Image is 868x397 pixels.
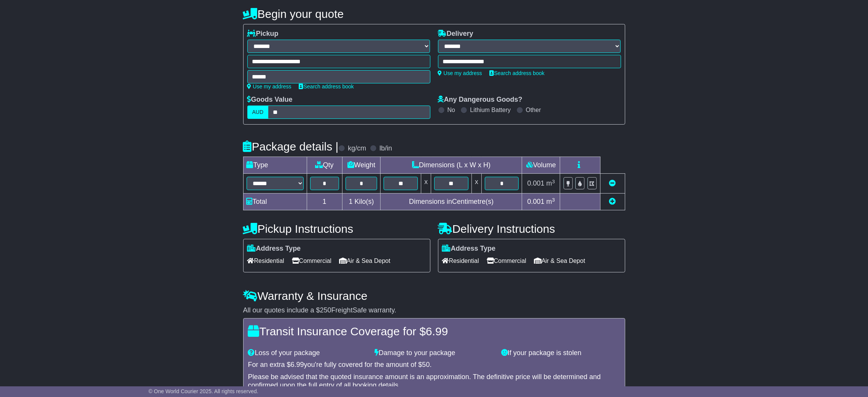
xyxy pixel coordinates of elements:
[248,373,620,389] div: Please be advised that the quoted insurance amount is an approximation. The definitive price will...
[248,361,620,369] div: For an extra $ you're fully covered for the amount of $ .
[546,179,555,187] span: m
[291,361,304,368] span: 6.99
[243,223,430,235] h4: Pickup Instructions
[247,245,301,253] label: Address Type
[307,194,342,210] td: 1
[552,197,555,203] sup: 3
[438,70,482,76] a: Use my address
[339,255,390,267] span: Air & Sea Depot
[442,245,496,253] label: Address Type
[527,179,545,187] span: 0.001
[471,174,481,194] td: x
[381,157,522,174] td: Dimensions (L x W x H)
[426,325,448,338] span: 6.99
[527,198,545,205] span: 0.001
[243,306,625,315] div: All our quotes include a $ FreightSafe warranty.
[526,106,541,114] label: Other
[438,96,522,104] label: Any Dangerous Goods?
[247,30,279,38] label: Pickup
[342,194,381,210] td: Kilo(s)
[349,198,352,205] span: 1
[470,106,511,114] label: Lithium Battery
[247,255,284,267] span: Residential
[522,157,560,174] td: Volume
[609,179,616,187] a: Remove this item
[348,144,366,153] label: kg/cm
[244,349,371,357] div: Loss of your package
[379,144,392,153] label: lb/in
[148,388,258,394] span: © One World Courier 2025. All rights reserved.
[421,174,431,194] td: x
[381,194,522,210] td: Dimensions in Centimetre(s)
[487,255,526,267] span: Commercial
[292,255,331,267] span: Commercial
[247,83,291,90] a: Use my address
[371,349,497,357] div: Damage to your package
[497,349,624,357] div: If your package is stolen
[243,140,339,153] h4: Package details |
[299,83,354,90] a: Search address book
[243,290,625,302] h4: Warranty & Insurance
[248,325,620,338] h4: Transit Insurance Coverage for $
[243,8,625,20] h4: Begin your quote
[448,106,455,114] label: No
[422,361,430,368] span: 50
[307,157,342,174] td: Qty
[534,255,585,267] span: Air & Sea Depot
[243,194,307,210] td: Total
[438,30,473,38] label: Delivery
[442,255,479,267] span: Residential
[438,223,625,235] h4: Delivery Instructions
[320,306,331,314] span: 250
[247,106,269,119] label: AUD
[609,198,616,205] a: Add new item
[342,157,381,174] td: Weight
[243,157,307,174] td: Type
[546,198,555,205] span: m
[490,70,545,76] a: Search address book
[247,96,293,104] label: Goods Value
[552,179,555,184] sup: 3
